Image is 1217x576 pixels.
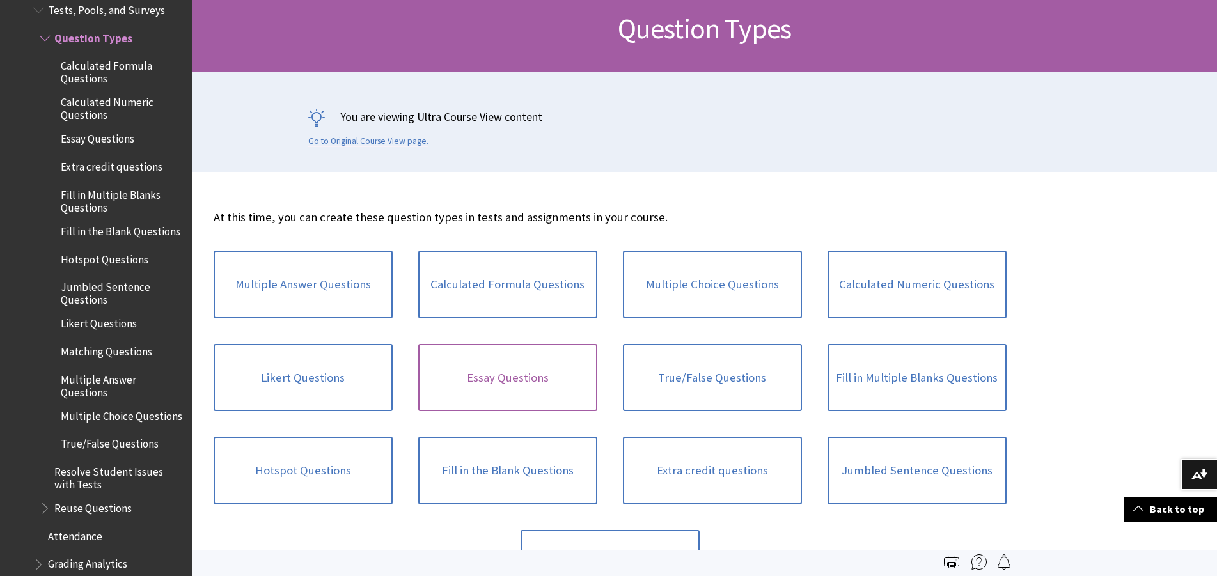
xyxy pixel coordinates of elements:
a: True/False Questions [623,344,802,412]
a: Back to top [1124,497,1217,521]
img: Follow this page [996,554,1012,570]
span: Multiple Answer Questions [61,369,183,399]
span: Resolve Student Issues with Tests [54,461,183,491]
a: Essay Questions [418,344,597,412]
span: Grading Analytics [48,554,127,571]
a: Fill in the Blank Questions [418,437,597,504]
a: Calculated Formula Questions [418,251,597,318]
span: Likert Questions [61,313,137,331]
a: Jumbled Sentence Questions [828,437,1007,504]
span: True/False Questions [61,433,159,451]
a: Multiple Choice Questions [623,251,802,318]
span: Essay Questions [61,128,134,146]
a: Go to Original Course View page. [308,136,428,147]
span: Calculated Numeric Questions [61,92,183,122]
span: Fill in Multiple Blanks Questions [61,184,183,214]
span: Question Types [618,11,792,46]
a: Calculated Numeric Questions [828,251,1007,318]
p: At this time, you can create these question types in tests and assignments in your course. [214,209,1007,226]
span: Reuse Questions [54,497,132,515]
span: Question Types [54,27,132,45]
span: Attendance [48,525,102,543]
span: Fill in the Blank Questions [61,221,180,238]
p: You are viewing Ultra Course View content [308,109,1101,125]
img: More help [971,554,987,570]
span: Calculated Formula Questions [61,55,183,85]
span: Multiple Choice Questions [61,405,182,423]
span: Matching Questions [61,341,152,358]
img: Print [944,554,959,570]
a: Hotspot Questions [214,437,393,504]
span: Hotspot Questions [61,249,148,266]
a: Fill in Multiple Blanks Questions [828,344,1007,412]
span: Jumbled Sentence Questions [61,276,183,306]
a: Extra credit questions [623,437,802,504]
a: Multiple Answer Questions [214,251,393,318]
a: Likert Questions [214,344,393,412]
span: Extra credit questions [61,156,162,173]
